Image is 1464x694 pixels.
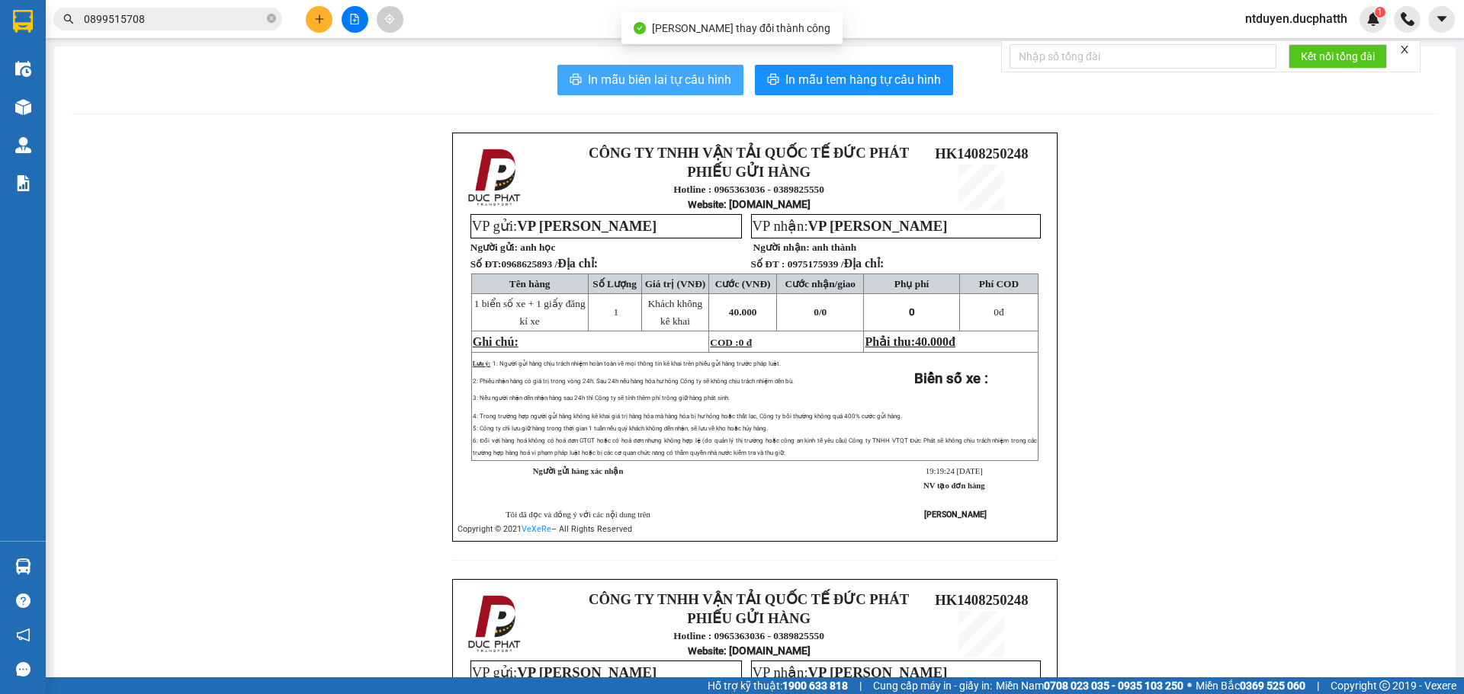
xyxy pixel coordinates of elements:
span: 1 [613,306,618,318]
span: | [859,677,862,694]
input: Nhập số tổng đài [1010,44,1276,69]
span: In mẫu biên lai tự cấu hình [588,70,731,89]
span: anh học [520,241,555,253]
span: ⚪️ [1187,683,1192,689]
span: ntduyen.ducphatth [1233,9,1360,28]
button: file-add [342,6,368,33]
span: 1 biển số xe + 1 giấy đăng kí xe [474,298,586,327]
span: aim [384,14,395,24]
span: printer [767,73,779,88]
span: COD : [710,337,752,348]
span: 1 [1377,7,1382,18]
img: logo [464,146,528,209]
span: Ghi chú: [473,335,518,348]
span: 19:19:24 [DATE] [926,467,983,475]
span: Lưu ý: [473,360,490,367]
span: Địa chỉ: [557,257,598,270]
span: copyright [1379,680,1390,691]
strong: CÔNG TY TNHH VẬN TẢI QUỐC TẾ ĐỨC PHÁT [589,145,909,161]
span: Tên hàng [509,278,551,289]
span: anh thành [812,241,856,253]
strong: Người gửi: [470,241,518,253]
span: question-circle [16,593,30,608]
span: 1: Người gửi hàng chịu trách nhiệm hoàn toàn về mọi thông tin kê khai trên phiếu gửi hàng trước p... [493,360,781,367]
span: Miền Bắc [1196,677,1305,694]
span: Copyright © 2021 – All Rights Reserved [457,524,632,534]
button: aim [377,6,403,33]
img: logo-vxr [13,10,33,33]
span: 4: Trong trường hợp người gửi hàng không kê khai giá trị hàng hóa mà hàng hóa bị hư hỏng hoặc thấ... [473,413,902,420]
strong: : [DOMAIN_NAME] [688,198,811,210]
span: VP nhận: [753,664,948,680]
span: plus [314,14,325,24]
strong: Số ĐT : [751,258,785,270]
span: Giá trị (VNĐ) [645,278,706,289]
span: đ [994,306,1003,318]
span: VP gửi: [472,664,657,680]
span: đ [949,335,955,348]
strong: NV tạo đơn hàng [923,481,984,490]
span: 0 [994,306,999,318]
a: VeXeRe [522,524,551,534]
span: [PERSON_NAME] thay đổi thành công [652,22,830,34]
span: VP [PERSON_NAME] [808,664,948,680]
span: Cước nhận/giao [785,278,856,289]
span: printer [570,73,582,88]
span: file-add [349,14,360,24]
span: VP [PERSON_NAME] [517,218,657,234]
strong: CÔNG TY TNHH VẬN TẢI QUỐC TẾ ĐỨC PHÁT [589,591,909,607]
span: Phụ phí [894,278,929,289]
span: 0/ [814,306,827,318]
span: 5: Công ty chỉ lưu giữ hàng trong thời gian 1 tuần nếu quý khách không đến nhận, sẽ lưu về kho ho... [473,425,768,432]
img: warehouse-icon [15,99,31,115]
img: warehouse-icon [15,137,31,153]
span: 0 [822,306,827,318]
span: notification [16,628,30,642]
strong: PHIẾU GỬI HÀNG [687,610,811,626]
span: Khách không kê khai [648,298,702,327]
span: Website [688,645,724,657]
span: 3: Nếu người nhận đến nhận hàng sau 24h thì Công ty sẽ tính thêm phí trông giữ hàng phát sinh. [473,395,730,401]
span: 40.000 [915,335,949,348]
span: close-circle [267,14,276,23]
span: VP [PERSON_NAME] [808,218,948,234]
span: HK1408250248 [935,146,1028,162]
span: caret-down [1435,12,1449,26]
img: phone-icon [1401,12,1414,26]
button: printerIn mẫu biên lai tự cấu hình [557,65,743,95]
span: 0 đ [739,337,752,348]
span: check-circle [634,22,646,34]
span: 2: Phiếu nhận hàng có giá trị trong vòng 24h. Sau 24h nếu hàng hóa hư hỏng Công ty sẽ không chịu ... [473,378,794,385]
span: 0975175939 / [788,258,884,270]
strong: : [DOMAIN_NAME] [688,644,811,657]
img: warehouse-icon [15,61,31,77]
img: logo [464,592,528,656]
img: solution-icon [15,175,31,191]
strong: 0708 023 035 - 0935 103 250 [1044,680,1183,692]
span: Số Lượng [592,278,637,289]
span: Phải thu: [865,335,955,348]
span: 40.000 [729,306,757,318]
span: | [1317,677,1319,694]
strong: Số ĐT: [470,258,598,270]
span: message [16,662,30,676]
input: Tìm tên, số ĐT hoặc mã đơn [84,11,264,27]
span: Cung cấp máy in - giấy in: [873,677,992,694]
span: Phí COD [979,278,1019,289]
strong: 0369 525 060 [1240,680,1305,692]
button: plus [306,6,332,33]
span: 0968625893 / [501,258,598,270]
span: Tôi đã đọc và đồng ý với các nội dung trên [506,510,650,519]
span: VP [PERSON_NAME] [517,664,657,680]
span: In mẫu tem hàng tự cấu hình [785,70,941,89]
strong: Biển số xe : [914,370,988,387]
img: warehouse-icon [15,558,31,574]
strong: Người nhận: [753,241,810,253]
button: Kết nối tổng đài [1289,44,1387,69]
span: Địa chỉ: [843,257,884,270]
span: VP nhận: [753,218,948,234]
span: VP gửi: [472,218,657,234]
button: caret-down [1428,6,1455,33]
span: Kết nối tổng đài [1301,48,1375,65]
span: Hỗ trợ kỹ thuật: [708,677,848,694]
